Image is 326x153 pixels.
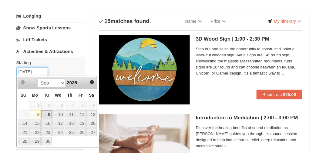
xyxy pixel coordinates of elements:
[86,128,97,137] a: 27
[264,17,305,26] a: My Itinerary
[55,93,61,98] span: Wednesday
[76,119,86,128] a: 19
[99,35,190,105] img: 18871151-71-f4144550.png
[29,101,41,110] span: 1
[29,137,41,145] a: 29
[263,92,282,97] span: Book from
[18,128,29,137] a: 21
[52,119,64,128] a: 17
[41,110,52,119] a: 9
[52,110,64,119] a: 10
[16,46,85,57] a: Activities & Attractions
[16,22,85,33] a: Snow Sports Lessons
[86,110,97,119] a: 13
[52,101,64,110] span: 3
[16,60,81,66] label: Starting
[76,128,86,137] a: 26
[105,18,111,24] span: 15
[99,18,151,24] h4: matches found.
[257,90,302,99] button: Book from $25.00
[20,80,25,85] span: Prev
[89,80,94,85] span: Next
[76,101,86,110] span: 5
[41,119,52,128] a: 16
[181,15,206,27] a: Name
[86,119,97,128] a: 20
[18,110,29,119] span: 7
[65,119,75,128] a: 18
[88,78,96,86] a: Next
[86,101,97,110] span: 6
[29,110,41,119] a: 8
[196,125,302,149] span: Discover the healing benefits of sound meditation as [PERSON_NAME] guides you through this sound ...
[52,128,64,137] a: 24
[283,92,296,97] strong: $25.00
[29,119,41,128] a: 15
[65,110,75,119] a: 11
[32,93,38,98] span: Monday
[20,93,26,98] span: Sunday
[196,46,302,76] span: Step out and seize the opportunity to construct & paint a laser-cut wooden sign. Adult signs are ...
[76,110,86,119] a: 12
[44,93,49,98] span: Tuesday
[67,93,72,98] span: Thursday
[16,34,85,45] a: Lift Tickets
[29,128,41,137] a: 22
[41,137,52,145] a: 30
[79,93,83,98] span: Friday
[206,15,230,27] a: Price
[196,36,302,42] h5: 3D Wood Sign | 1:00 - 2:30 PM
[16,11,85,22] a: Lodging
[67,80,77,85] span: 2025
[65,128,75,137] a: 25
[65,101,75,110] span: 4
[18,78,27,86] a: Prev
[18,119,29,128] a: 14
[41,101,52,110] span: 2
[89,93,94,98] span: Saturday
[41,128,52,137] a: 23
[18,137,29,145] a: 28
[196,115,302,121] h5: Introduction to Meditation | 2:00 - 3:00 PM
